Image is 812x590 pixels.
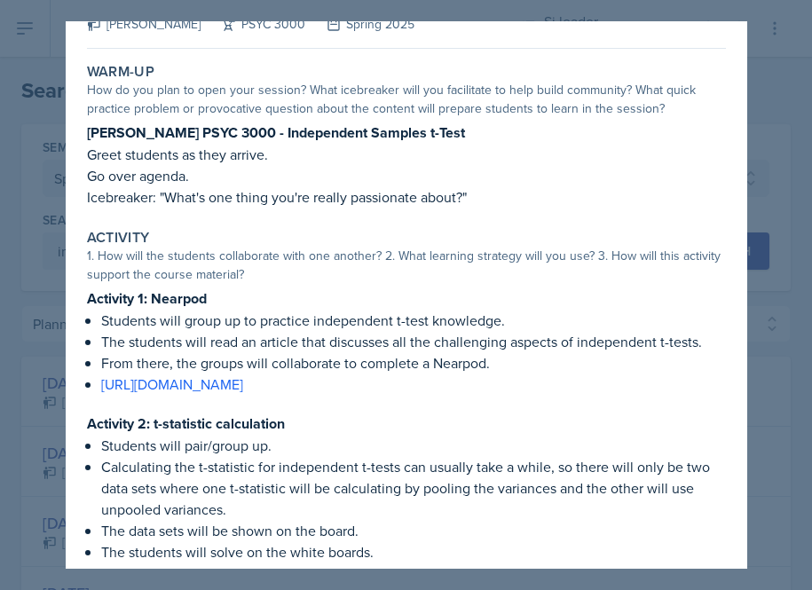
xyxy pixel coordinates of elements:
[87,63,155,81] label: Warm-Up
[101,352,726,374] p: From there, the groups will collaborate to complete a Nearpod.
[87,288,207,309] strong: Activity 1: Nearpod
[87,15,201,34] div: [PERSON_NAME]
[101,456,726,520] p: Calculating the t-statistic for independent t-tests can usually take a while, so there will only ...
[101,541,726,562] p: The students will solve on the white boards.
[101,374,243,394] a: [URL][DOMAIN_NAME]
[87,413,285,434] strong: Activity 2: t-statistic calculation
[87,247,726,284] div: 1. How will the students collaborate with one another? 2. What learning strategy will you use? 3....
[305,15,414,34] div: Spring 2025
[87,81,726,118] div: How do you plan to open your session? What icebreaker will you facilitate to help build community...
[87,186,726,208] p: Icebreaker: "What's one thing you're really passionate about?"
[101,435,726,456] p: Students will pair/group up.
[87,165,726,186] p: Go over agenda.
[101,520,726,541] p: The data sets will be shown on the board.
[87,229,150,247] label: Activity
[101,310,726,331] p: Students will group up to practice independent t-test knowledge.
[87,122,465,143] strong: [PERSON_NAME] PSYC 3000 - Independent Samples t-Test
[101,331,726,352] p: The students will read an article that discusses all the challenging aspects of independent t-tests.
[87,144,726,165] p: Greet students as they arrive.
[201,15,305,34] div: PSYC 3000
